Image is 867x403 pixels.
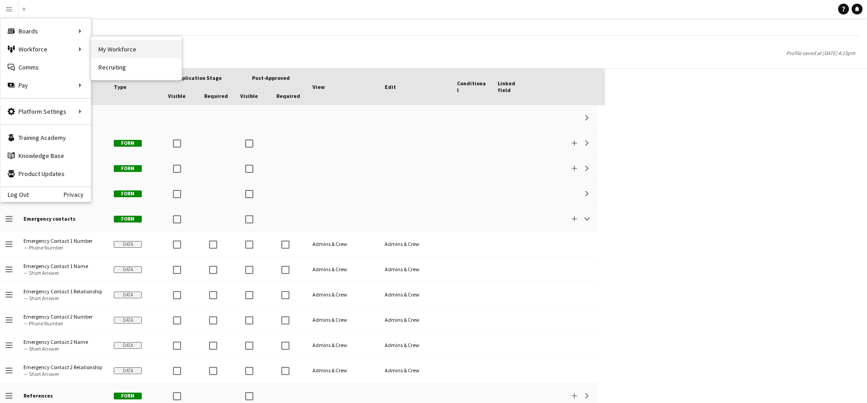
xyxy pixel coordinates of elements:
[23,269,103,276] span: — Short Answer
[307,358,379,383] div: Admins & Crew
[23,371,103,377] span: — Short Answer
[114,393,142,399] span: Form
[312,83,325,90] span: View
[307,307,379,332] div: Admins & Crew
[0,22,91,40] div: Boards
[23,295,103,301] span: — Short Answer
[0,76,91,94] div: Pay
[307,282,379,307] div: Admins & Crew
[23,345,103,352] span: — Short Answer
[114,83,126,90] span: Type
[0,129,91,147] a: Training Academy
[23,288,103,295] span: Emergency Contact 1 Relationship
[307,232,379,256] div: Admins & Crew
[91,58,182,76] a: Recruiting
[379,232,452,256] div: Admins & Crew
[0,58,91,76] a: Comms
[23,237,103,244] span: Emergency Contact 1 Number
[0,191,29,198] a: Log Out
[276,93,300,99] span: Required
[64,191,91,198] a: Privacy
[114,317,142,324] span: Data
[385,83,396,90] span: Edit
[23,244,103,251] span: — Phone Number
[307,333,379,357] div: Admins & Crew
[23,392,53,399] b: References
[23,338,103,345] span: Emergency Contact 2 Name
[204,93,228,99] span: Required
[23,364,103,371] span: Emergency Contact 2 Relationship
[457,80,487,93] span: Conditional
[252,74,290,81] span: Post-Approved
[498,80,527,93] span: Linked field
[114,342,142,349] span: Data
[168,93,186,99] span: Visible
[23,320,103,327] span: — Phone Number
[114,140,142,147] span: Form
[23,215,75,222] b: Emergency contacts
[379,307,452,332] div: Admins & Crew
[114,190,142,197] span: Form
[240,93,258,99] span: Visible
[114,241,142,248] span: Data
[782,50,860,56] span: Profile saved at [DATE] 4:15pm
[0,40,91,58] div: Workforce
[0,147,91,165] a: Knowledge Base
[0,102,91,120] div: Platform Settings
[114,165,142,172] span: Form
[0,165,91,183] a: Product Updates
[379,282,452,307] div: Admins & Crew
[379,257,452,282] div: Admins & Crew
[114,266,142,273] span: Data
[176,74,222,81] span: Application stage
[307,257,379,282] div: Admins & Crew
[379,358,452,383] div: Admins & Crew
[114,367,142,374] span: Data
[23,313,103,320] span: Emergency Contact 2 Number
[114,216,142,222] span: Form
[91,40,182,58] a: My Workforce
[379,333,452,357] div: Admins & Crew
[23,263,103,269] span: Emergency Contact 1 Name
[114,292,142,298] span: Data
